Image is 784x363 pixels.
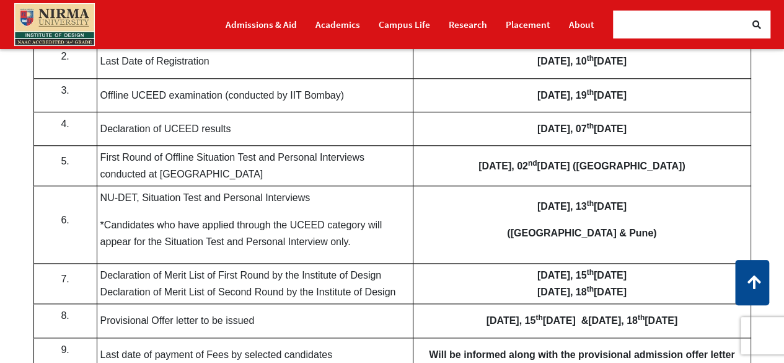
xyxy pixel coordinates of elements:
img: logo_orange.svg [20,20,30,30]
a: Admissions & Aid [226,14,297,35]
img: website_grey.svg [20,32,30,42]
b: [DATE], 18 [DATE] [537,287,627,297]
b: [DATE], 13 [537,201,587,212]
a: Placement [506,14,550,35]
div: v 4.0.25 [35,20,61,30]
b: [DATE] [594,56,627,66]
sup: nd [528,159,537,168]
p: 7. [37,271,94,287]
sup: th [638,313,645,322]
b: 2 [DATE] ([GEOGRAPHIC_DATA]) [522,161,685,171]
sup: th [586,285,593,294]
b: [DATE], 15 [DATE] & [486,315,588,326]
img: tab_domain_overview_orange.svg [33,72,43,82]
div: Domain: [DOMAIN_NAME] [32,32,136,42]
b: th [586,54,593,63]
a: Research [449,14,487,35]
td: Offline UCEED examination (conducted by IIT Bombay) [97,78,413,112]
div: Keywords by Traffic [137,73,209,81]
img: main_logo [14,3,95,46]
a: Campus Life [379,14,430,35]
p: *Candidates who have applied through the UCEED category will appear for the Situation Test and Pe... [100,217,410,250]
sup: th [586,268,593,277]
td: Declaration of Merit List of First Round by the Institute of Design Declaration of Merit List of ... [97,263,413,303]
div: Domain Overview [47,73,111,81]
td: First Round of Offline Situation Test and Personal Interviews conducted at [GEOGRAPHIC_DATA] [97,146,413,186]
sup: th [586,122,593,130]
sup: th [535,313,542,322]
b: [DATE], 15 [DATE] [537,270,627,280]
p: 9. [37,341,94,358]
img: tab_keywords_by_traffic_grey.svg [123,72,133,82]
b: [DATE], 19 [537,90,587,101]
b: [DATE], 07 [537,123,587,134]
b: [DATE] [586,201,626,212]
td: Provisional Offer letter to be issued [97,304,413,338]
b: [DATE], 0 [478,161,522,171]
b: [DATE] [586,123,626,134]
p: 2. [37,48,94,65]
p: 3. [37,82,94,99]
a: Academics [315,14,360,35]
b: [DATE], 18 [DATE] [588,315,677,326]
sup: th [586,199,593,208]
b: [DATE], 10 [537,56,587,66]
td: NU-DET, Situation Test and Personal Interviews [97,186,413,264]
td: Last Date of Registration [97,45,413,78]
b: ([GEOGRAPHIC_DATA] & Pune) [507,228,656,238]
sup: th [586,88,593,97]
b: [DATE] [586,90,626,101]
p: 4. [37,115,94,132]
a: About [569,14,594,35]
td: Declaration of UCEED results [97,112,413,145]
p: 8. [37,307,94,324]
p: 5. [37,153,94,169]
p: 6. [37,212,94,228]
b: Will be informed along with the provisional admission offer letter [429,349,734,360]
